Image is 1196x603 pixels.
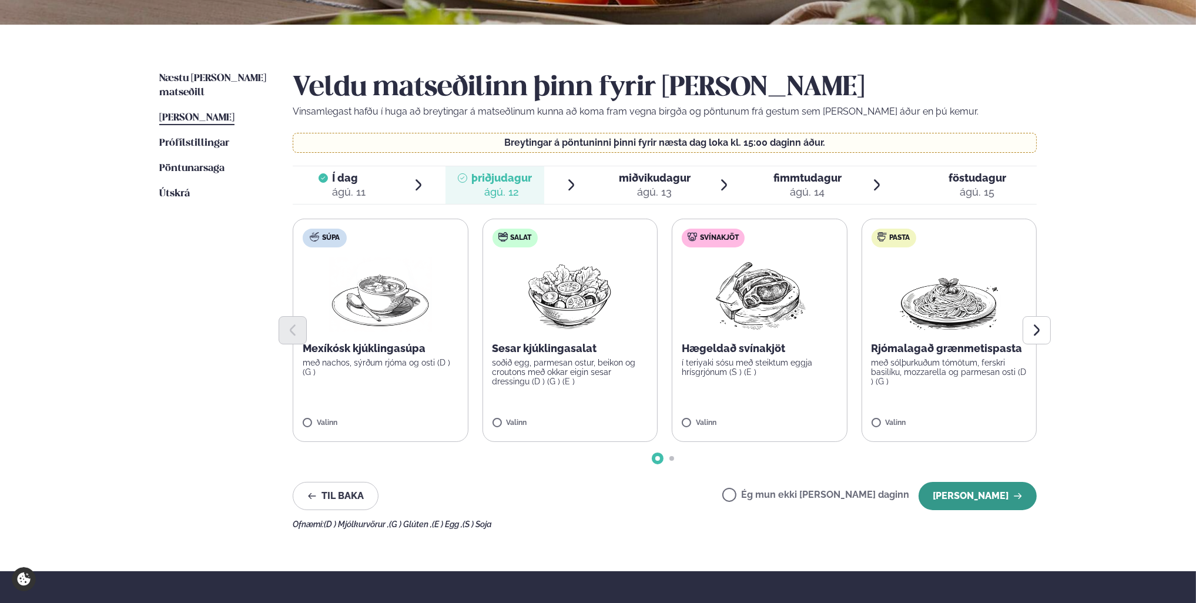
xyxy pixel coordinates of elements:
[293,520,1037,529] div: Ofnæmi:
[389,520,432,529] span: (G ) Glúten ,
[688,232,697,242] img: pork.svg
[159,162,225,176] a: Pöntunarsaga
[493,358,648,386] p: soðið egg, parmesan ostur, beikon og croutons með okkar eigin sesar dressingu (D ) (G ) (E )
[682,341,837,356] p: Hægeldað svínakjöt
[700,233,739,243] span: Svínakjöt
[293,482,378,510] button: Til baka
[897,257,1001,332] img: Spagetti.png
[12,567,36,591] a: Cookie settings
[669,456,674,461] span: Go to slide 2
[773,172,842,184] span: fimmtudagur
[329,257,432,332] img: Soup.png
[159,138,229,148] span: Prófílstillingar
[159,72,269,100] a: Næstu [PERSON_NAME] matseðill
[877,232,887,242] img: pasta.svg
[872,358,1027,386] p: með sólþurkuðum tómötum, ferskri basilíku, mozzarella og parmesan osti (D ) (G )
[472,185,532,199] div: ágú. 12
[472,172,532,184] span: þriðjudagur
[619,172,691,184] span: miðvikudagur
[324,520,389,529] span: (D ) Mjólkurvörur ,
[303,358,458,377] p: með nachos, sýrðum rjóma og osti (D ) (G )
[293,72,1037,105] h2: Veldu matseðilinn þinn fyrir [PERSON_NAME]
[279,316,307,344] button: Previous slide
[655,456,660,461] span: Go to slide 1
[872,341,1027,356] p: Rjómalagað grænmetispasta
[333,171,366,185] span: Í dag
[682,358,837,377] p: í teriyaki sósu með steiktum eggja hrísgrjónum (S ) (E )
[463,520,492,529] span: (S ) Soja
[293,105,1037,119] p: Vinsamlegast hafðu í huga að breytingar á matseðlinum kunna að koma fram vegna birgða og pöntunum...
[511,233,532,243] span: Salat
[949,185,1006,199] div: ágú. 15
[159,113,234,123] span: [PERSON_NAME]
[498,232,508,242] img: salad.svg
[432,520,463,529] span: (E ) Egg ,
[305,138,1025,148] p: Breytingar á pöntuninni þinni fyrir næsta dag loka kl. 15:00 daginn áður.
[708,257,812,332] img: Pork-Meat.png
[333,185,366,199] div: ágú. 11
[619,185,691,199] div: ágú. 13
[919,482,1037,510] button: [PERSON_NAME]
[303,341,458,356] p: Mexíkósk kjúklingasúpa
[518,257,622,332] img: Salad.png
[322,233,340,243] span: Súpa
[310,232,319,242] img: soup.svg
[493,341,648,356] p: Sesar kjúklingasalat
[890,233,910,243] span: Pasta
[159,189,190,199] span: Útskrá
[773,185,842,199] div: ágú. 14
[159,73,266,98] span: Næstu [PERSON_NAME] matseðill
[159,111,234,125] a: [PERSON_NAME]
[159,187,190,201] a: Útskrá
[159,136,229,150] a: Prófílstillingar
[1023,316,1051,344] button: Next slide
[159,163,225,173] span: Pöntunarsaga
[949,172,1006,184] span: föstudagur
